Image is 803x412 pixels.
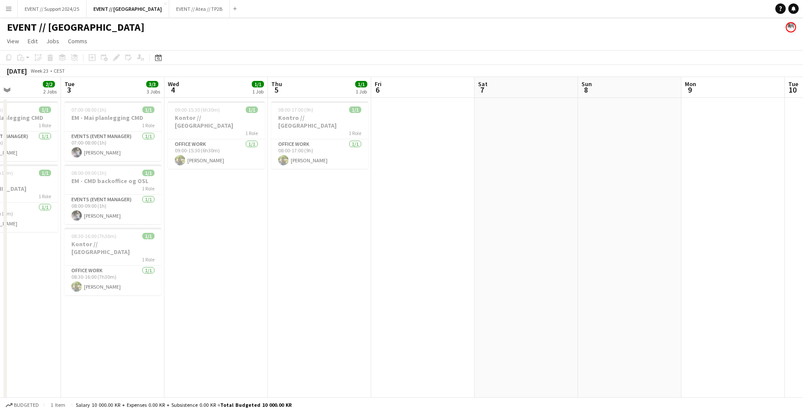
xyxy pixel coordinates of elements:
[477,85,488,95] span: 7
[684,85,696,95] span: 9
[29,68,50,74] span: Week 23
[349,106,361,113] span: 1/1
[349,130,361,136] span: 1 Role
[68,37,87,45] span: Comms
[39,193,51,200] span: 1 Role
[142,233,154,239] span: 1/1
[271,101,368,169] app-job-card: 08:00-17:00 (9h)1/1Kontro // [GEOGRAPHIC_DATA]1 RoleOffice work1/108:00-17:00 (9h)[PERSON_NAME]
[786,22,796,32] app-user-avatar: Rikke Gustava Lysell
[54,68,65,74] div: CEST
[271,114,368,129] h3: Kontro // [GEOGRAPHIC_DATA]
[71,170,106,176] span: 08:00-09:00 (1h)
[271,80,282,88] span: Thu
[252,81,264,87] span: 1/1
[169,0,230,17] button: EVENT // Atea // TP2B
[64,80,74,88] span: Tue
[64,240,161,256] h3: Kontor // [GEOGRAPHIC_DATA]
[168,80,179,88] span: Wed
[788,80,798,88] span: Tue
[71,106,106,113] span: 07:00-08:00 (1h)
[48,402,68,408] span: 1 item
[220,402,292,408] span: Total Budgeted 10 000.00 KR
[245,130,258,136] span: 1 Role
[142,170,154,176] span: 1/1
[142,122,154,129] span: 1 Role
[87,0,169,17] button: EVENT // [GEOGRAPHIC_DATA]
[581,80,592,88] span: Sun
[43,88,57,95] div: 2 Jobs
[71,233,116,239] span: 08:30-16:00 (7h30m)
[175,106,220,113] span: 09:00-15:30 (6h30m)
[4,400,40,410] button: Budgeted
[39,106,51,113] span: 1/1
[355,81,367,87] span: 1/1
[478,80,488,88] span: Sat
[64,35,91,47] a: Comms
[7,37,19,45] span: View
[375,80,382,88] span: Fri
[46,37,59,45] span: Jobs
[147,88,160,95] div: 3 Jobs
[24,35,41,47] a: Edit
[28,37,38,45] span: Edit
[64,177,161,185] h3: EM - CMD backoffice og OSL
[64,132,161,161] app-card-role: Events (Event Manager)1/107:00-08:00 (1h)[PERSON_NAME]
[64,266,161,295] app-card-role: Office work1/108:30-16:00 (7h30m)[PERSON_NAME]
[76,402,292,408] div: Salary 10 000.00 KR + Expenses 0.00 KR + Subsistence 0.00 KR =
[167,85,179,95] span: 4
[63,85,74,95] span: 3
[787,85,798,95] span: 10
[43,35,63,47] a: Jobs
[64,114,161,122] h3: EM - Mai planlegging CMD
[373,85,382,95] span: 6
[43,81,55,87] span: 2/2
[168,139,265,169] app-card-role: Office work1/109:00-15:30 (6h30m)[PERSON_NAME]
[64,101,161,161] app-job-card: 07:00-08:00 (1h)1/1EM - Mai planlegging CMD1 RoleEvents (Event Manager)1/107:00-08:00 (1h)[PERSON...
[3,35,22,47] a: View
[7,67,27,75] div: [DATE]
[142,106,154,113] span: 1/1
[64,164,161,224] app-job-card: 08:00-09:00 (1h)1/1EM - CMD backoffice og OSL1 RoleEvents (Event Manager)1/108:00-09:00 (1h)[PERS...
[7,21,145,34] h1: EVENT // [GEOGRAPHIC_DATA]
[39,170,51,176] span: 1/1
[356,88,367,95] div: 1 Job
[146,81,158,87] span: 3/3
[580,85,592,95] span: 8
[246,106,258,113] span: 1/1
[142,185,154,192] span: 1 Role
[168,101,265,169] app-job-card: 09:00-15:30 (6h30m)1/1Kontor // [GEOGRAPHIC_DATA]1 RoleOffice work1/109:00-15:30 (6h30m)[PERSON_N...
[168,114,265,129] h3: Kontor // [GEOGRAPHIC_DATA]
[142,256,154,263] span: 1 Role
[39,122,51,129] span: 1 Role
[64,228,161,295] app-job-card: 08:30-16:00 (7h30m)1/1Kontor // [GEOGRAPHIC_DATA]1 RoleOffice work1/108:30-16:00 (7h30m)[PERSON_N...
[64,195,161,224] app-card-role: Events (Event Manager)1/108:00-09:00 (1h)[PERSON_NAME]
[252,88,263,95] div: 1 Job
[14,402,39,408] span: Budgeted
[18,0,87,17] button: EVENT // Support 2024/25
[270,85,282,95] span: 5
[278,106,313,113] span: 08:00-17:00 (9h)
[685,80,696,88] span: Mon
[271,139,368,169] app-card-role: Office work1/108:00-17:00 (9h)[PERSON_NAME]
